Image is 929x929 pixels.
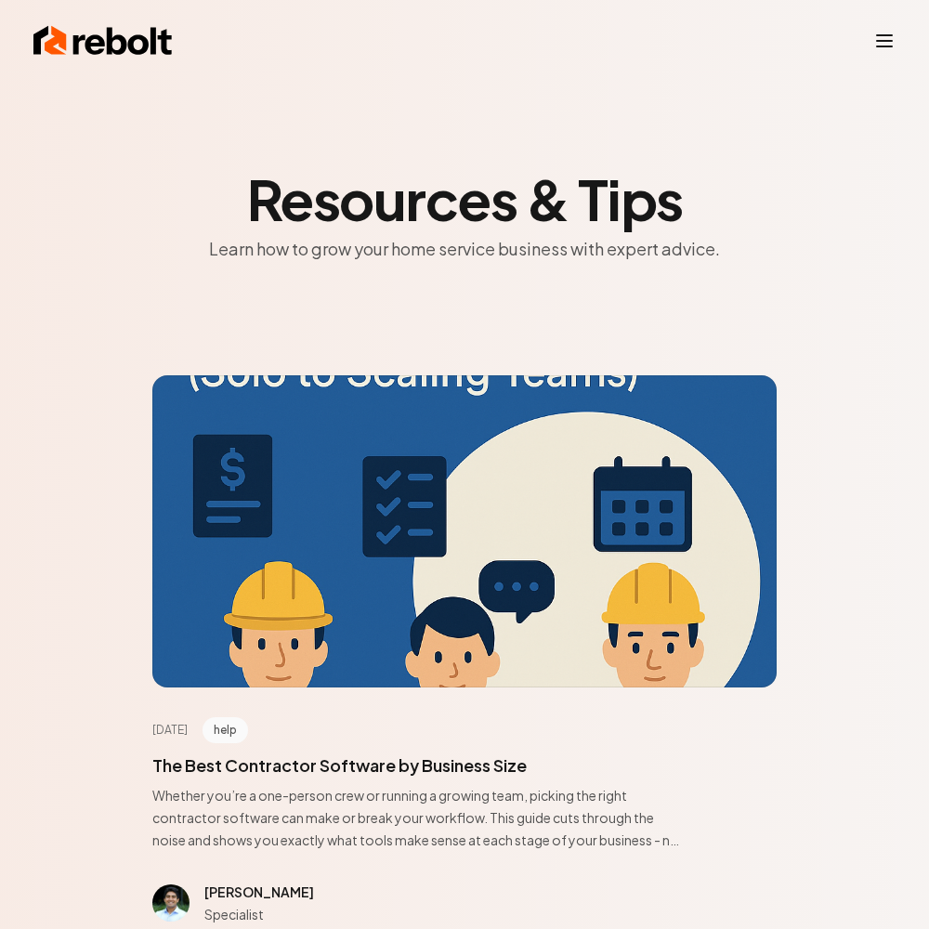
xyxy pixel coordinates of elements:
h2: Resources & Tips [152,171,777,227]
p: Learn how to grow your home service business with expert advice. [152,234,777,264]
img: Rebolt Logo [33,22,173,59]
span: help [203,717,248,743]
time: [DATE] [152,723,188,738]
span: [PERSON_NAME] [204,883,314,900]
button: Toggle mobile menu [873,30,896,52]
a: The Best Contractor Software by Business Size [152,754,527,776]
